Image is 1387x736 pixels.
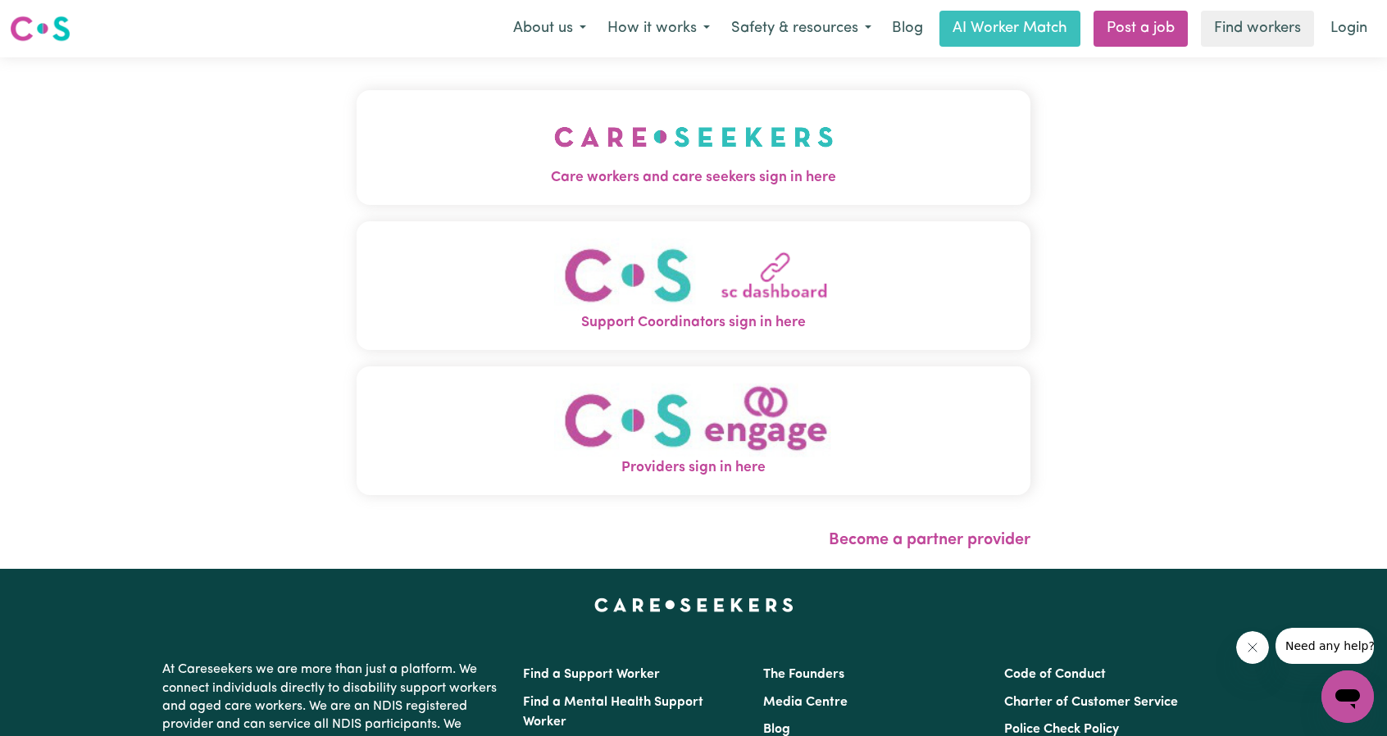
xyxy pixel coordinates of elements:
[721,11,882,46] button: Safety & resources
[1094,11,1188,47] a: Post a job
[357,167,1030,189] span: Care workers and care seekers sign in here
[357,312,1030,334] span: Support Coordinators sign in here
[357,366,1030,495] button: Providers sign in here
[10,11,99,25] span: Need any help?
[763,723,790,736] a: Blog
[594,598,794,611] a: Careseekers home page
[357,90,1030,205] button: Care workers and care seekers sign in here
[523,696,703,729] a: Find a Mental Health Support Worker
[1321,670,1374,723] iframe: Button to launch messaging window
[939,11,1080,47] a: AI Worker Match
[1004,723,1119,736] a: Police Check Policy
[523,668,660,681] a: Find a Support Worker
[1004,668,1106,681] a: Code of Conduct
[829,532,1030,548] a: Become a partner provider
[1276,628,1374,664] iframe: Message from company
[882,11,933,47] a: Blog
[597,11,721,46] button: How it works
[1236,631,1269,664] iframe: Close message
[763,696,848,709] a: Media Centre
[1004,696,1178,709] a: Charter of Customer Service
[503,11,597,46] button: About us
[10,14,70,43] img: Careseekers logo
[357,221,1030,350] button: Support Coordinators sign in here
[357,457,1030,479] span: Providers sign in here
[10,10,70,48] a: Careseekers logo
[1201,11,1314,47] a: Find workers
[763,668,844,681] a: The Founders
[1321,11,1377,47] a: Login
